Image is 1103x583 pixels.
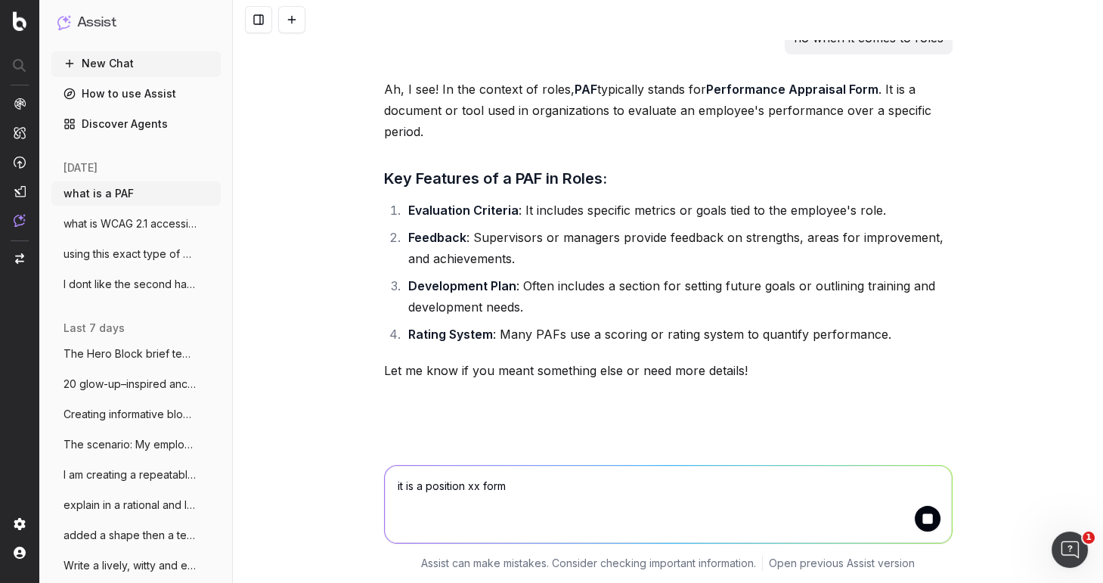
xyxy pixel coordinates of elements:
button: added a shape then a text box within on [51,523,221,547]
strong: PAF [575,82,597,97]
button: The Hero Block brief template Engaging [51,342,221,366]
strong: Development Plan [408,278,516,293]
a: Open previous Assist version [769,556,915,571]
li: : Often includes a section for setting future goals or outlining training and development needs. [404,275,953,318]
button: Write a lively, witty and engaging meta [51,554,221,578]
img: Studio [14,185,26,197]
span: last 7 days [64,321,125,336]
button: New Chat [51,51,221,76]
span: Creating informative block (of this leng [64,407,197,422]
p: Let me know if you meant something else or need more details! [384,360,953,381]
span: I dont like the second half of this sent [64,277,197,292]
span: 1 [1083,532,1095,544]
h1: Assist [77,12,116,33]
span: what is a PAF [64,186,134,201]
a: How to use Assist [51,82,221,106]
img: Activation [14,156,26,169]
strong: Performance Appraisal Form [706,82,878,97]
button: what is a PAF [51,181,221,206]
button: Creating informative block (of this leng [51,402,221,426]
button: explain in a rational and logical manner [51,493,221,517]
img: Botify logo [13,11,26,31]
li: : It includes specific metrics or goals tied to the employee's role. [404,200,953,221]
span: The Hero Block brief template Engaging [64,346,197,361]
img: Intelligence [14,126,26,139]
a: Discover Agents [51,112,221,136]
button: 20 glow-up–inspired anchor text lines fo [51,372,221,396]
button: using this exact type of content templat [51,242,221,266]
li: : Many PAFs use a scoring or rating system to quantify performance. [404,324,953,345]
span: [DATE] [64,160,98,175]
span: 20 glow-up–inspired anchor text lines fo [64,377,197,392]
button: I dont like the second half of this sent [51,272,221,296]
img: Switch project [15,253,24,264]
span: explain in a rational and logical manner [64,498,197,513]
img: My account [14,547,26,559]
li: : Supervisors or managers provide feedback on strengths, areas for improvement, and achievements. [404,227,953,269]
h3: Key Features of a PAF in Roles: [384,166,953,191]
img: Assist [57,15,71,29]
span: what is WCAG 2.1 accessibility requireme [64,216,197,231]
button: I am creating a repeatable prompt to gen [51,463,221,487]
img: Assist [14,214,26,227]
button: The scenario: My employee is on to a sec [51,433,221,457]
p: Ah, I see! In the context of roles, typically stands for . It is a document or tool used in organ... [384,79,953,142]
span: Write a lively, witty and engaging meta [64,558,197,573]
strong: Feedback [408,230,466,245]
button: Assist [57,12,215,33]
iframe: Intercom live chat [1052,532,1088,568]
span: I am creating a repeatable prompt to gen [64,467,197,482]
strong: Evaluation Criteria [408,203,519,218]
p: Assist can make mistakes. Consider checking important information. [421,556,756,571]
span: using this exact type of content templat [64,247,197,262]
span: added a shape then a text box within on [64,528,197,543]
img: Analytics [14,98,26,110]
img: Setting [14,518,26,530]
span: The scenario: My employee is on to a sec [64,437,197,452]
button: what is WCAG 2.1 accessibility requireme [51,212,221,236]
strong: Rating System [408,327,493,342]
